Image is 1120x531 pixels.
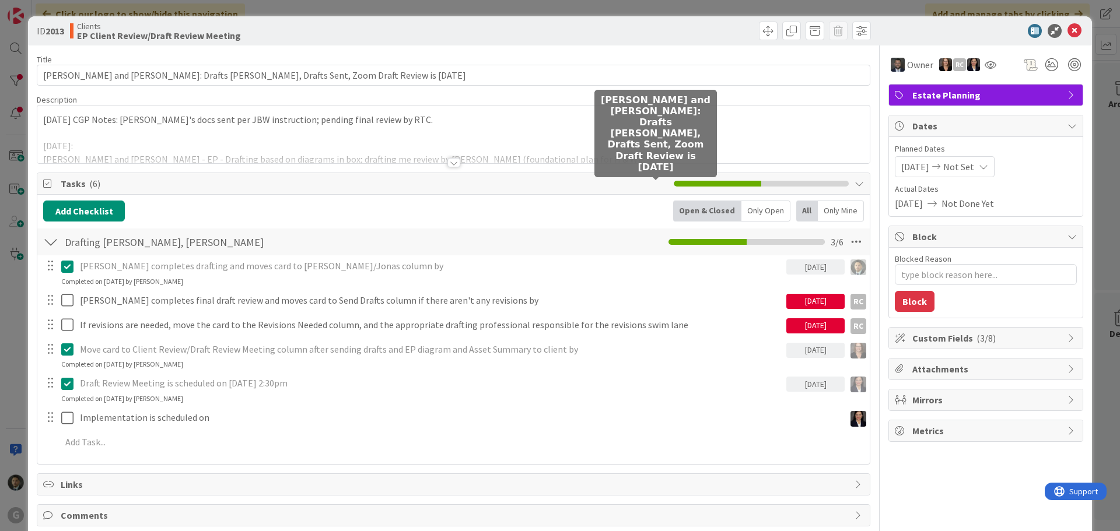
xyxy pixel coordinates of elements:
span: Estate Planning [912,88,1062,102]
span: [DATE] [901,160,929,174]
div: Completed on [DATE] by [PERSON_NAME] [61,359,183,370]
div: [DATE] [786,377,845,392]
input: Add Checklist... [61,231,323,252]
p: [PERSON_NAME] completes final draft review and moves card to Send Drafts column if there aren't a... [80,294,782,307]
span: Metrics [912,424,1062,438]
p: [PERSON_NAME] completes drafting and moves card to [PERSON_NAME]/Jonas column by [80,259,782,273]
img: CG [850,259,866,275]
div: All [796,201,818,221]
p: If revisions are needed, move the card to the Revisions Needed column, and the appropriate drafti... [80,318,782,332]
span: Links [61,477,849,491]
span: [DATE] [895,196,923,210]
span: 3 / 6 [831,235,843,249]
div: Completed on [DATE] by [PERSON_NAME] [61,393,183,404]
div: Completed on [DATE] by [PERSON_NAME] [61,276,183,287]
span: Not Set [943,160,974,174]
div: RC [850,318,866,334]
p: Implementation is scheduled on [80,411,840,424]
span: Custom Fields [912,331,1062,345]
span: ( 3/8 ) [977,332,996,344]
span: Mirrors [912,393,1062,407]
div: Open & Closed [673,201,741,221]
img: AM [850,411,866,427]
span: Support [24,2,53,16]
img: MW [939,58,952,71]
div: [DATE] [786,259,845,275]
span: Block [912,230,1062,244]
label: Title [37,54,52,65]
span: Comments [61,508,849,522]
p: Move card to Client Review/Draft Review Meeting column after sending drafts and EP diagram and As... [80,343,782,356]
span: Description [37,94,77,105]
div: [DATE] [786,318,845,333]
div: Only Mine [818,201,864,221]
div: RC [953,58,966,71]
button: Add Checklist [43,201,125,221]
img: MW [850,343,866,358]
p: Draft Review Meeting is scheduled on [DATE] 2:30pm [80,377,782,390]
span: Planned Dates [895,143,1077,155]
div: [DATE] [786,294,845,309]
span: ( 6 ) [89,178,100,189]
span: Actual Dates [895,183,1077,195]
span: Attachments [912,362,1062,376]
div: [DATE] [786,343,845,358]
img: JW [891,58,905,72]
span: Owner [907,58,933,72]
span: ID [37,24,64,38]
b: EP Client Review/Draft Review Meeting [77,31,241,40]
label: Blocked Reason [895,254,951,264]
h5: [PERSON_NAME] and [PERSON_NAME]: Drafts [PERSON_NAME], Drafts Sent, Zoom Draft Review is [DATE] [599,94,712,173]
input: type card name here... [37,65,870,86]
p: [DATE] CGP Notes: [PERSON_NAME]'s docs sent per JBW instruction; pending final review by RTC. [43,113,864,126]
b: 2013 [45,25,64,37]
div: Only Open [741,201,790,221]
img: AM [967,58,980,71]
img: AM [850,377,866,392]
span: Tasks [61,177,668,191]
span: Dates [912,119,1062,133]
button: Block [895,291,935,312]
div: RC [850,294,866,310]
span: Clients [77,22,241,31]
span: Not Done Yet [942,196,994,210]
